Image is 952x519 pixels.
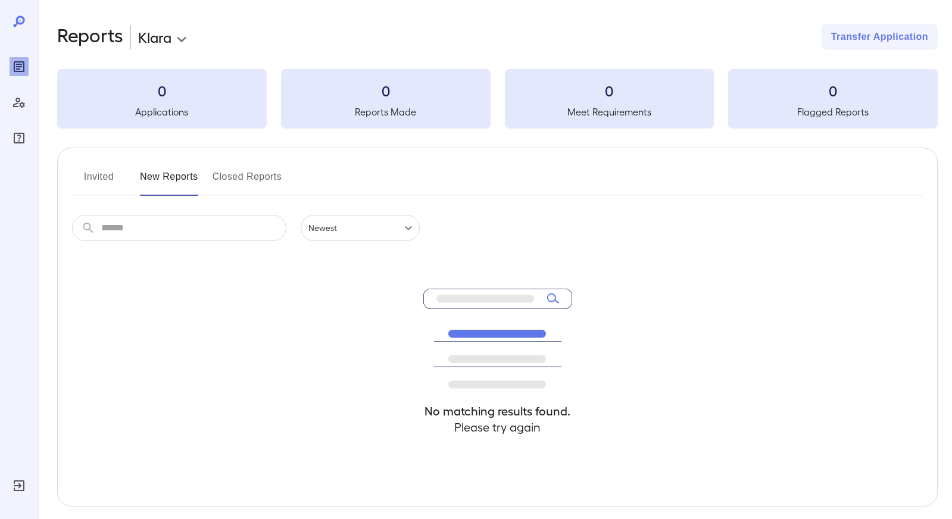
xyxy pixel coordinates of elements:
h4: Please try again [423,419,572,435]
div: Manage Users [10,93,29,112]
div: Newest [301,215,420,241]
h3: 0 [281,81,491,100]
h2: Reports [57,24,123,50]
h3: 0 [505,81,714,100]
p: Klara [138,27,171,46]
h5: Applications [57,105,267,119]
h5: Meet Requirements [505,105,714,119]
h3: 0 [728,81,938,100]
h3: 0 [57,81,267,100]
div: Log Out [10,476,29,495]
button: New Reports [140,167,198,196]
h5: Reports Made [281,105,491,119]
button: Transfer Application [822,24,938,50]
summary: 0Applications0Reports Made0Meet Requirements0Flagged Reports [57,69,938,129]
div: FAQ [10,129,29,148]
div: Reports [10,57,29,76]
button: Invited [72,167,126,196]
h5: Flagged Reports [728,105,938,119]
button: Closed Reports [213,167,282,196]
h4: No matching results found. [423,403,572,419]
